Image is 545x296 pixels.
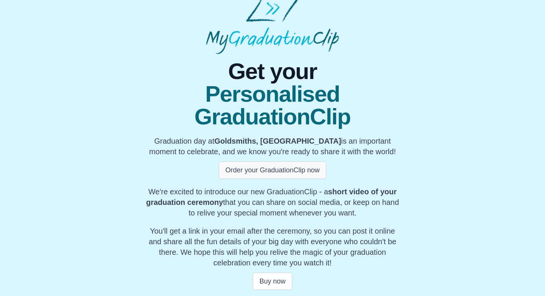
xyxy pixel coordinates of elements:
[253,273,292,290] button: Buy now
[145,186,400,218] p: We're excited to introduce our new GraduationClip - a that you can share on social media, or keep...
[219,161,326,179] button: Order your GraduationClip now
[215,137,341,145] b: Goldsmiths, [GEOGRAPHIC_DATA]
[146,188,397,206] b: short video of your graduation ceremony
[145,83,400,128] span: Personalised GraduationClip
[145,226,400,268] p: You'll get a link in your email after the ceremony, so you can post it online and share all the f...
[145,136,400,157] p: Graduation day at is an important moment to celebrate, and we know you're ready to share it with ...
[145,60,400,83] span: Get your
